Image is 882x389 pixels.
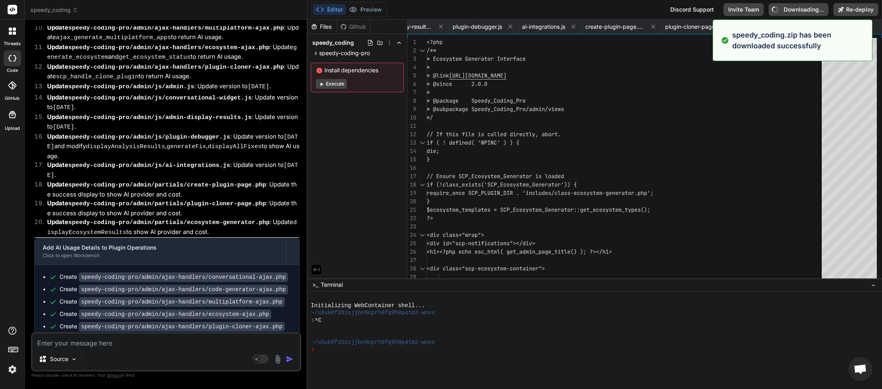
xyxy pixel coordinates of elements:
[79,272,288,282] code: speedy-coding-pro/admin/ajax-handlers/conversational-ajax.php
[407,248,416,256] div: 26
[308,23,337,31] div: Files
[586,206,650,213] span: t_ecosystem_types();
[427,265,545,272] span: <div class="scp-ecosystem-container">
[315,317,322,324] span: ^C
[47,24,284,31] strong: Update
[208,143,262,150] code: displayAllFixes
[407,206,416,214] div: 21
[871,281,876,289] span: −
[316,66,399,74] span: Install dependencies
[417,181,427,189] div: Click to collapse the range.
[68,219,270,226] code: speedy-coding-pro/admin/partials/ecosystem-generator.php
[833,3,878,16] button: Re-deploy
[311,302,425,309] span: Initializing WebContainer shell...
[427,231,484,238] span: <div class="wrap">
[56,34,171,41] code: ajax_generate_multiplatform_apps
[721,30,729,51] img: alert
[319,49,370,57] span: speedy-coding-pro
[427,198,430,205] span: }
[417,264,427,273] div: Click to collapse the range.
[407,239,416,248] div: 25
[407,46,416,55] div: 2
[453,23,502,31] span: plugin-debugger.js
[407,172,416,181] div: 17
[732,30,867,51] p: speedy_coding.zip has been downloaded successfully
[311,346,315,353] span: ❯
[407,264,416,273] div: 28
[769,3,828,16] button: Downloading...
[79,297,285,307] code: speedy-coding-pro/admin/ajax-handlers/multiplatform-ajax.php
[50,355,68,363] p: Source
[407,122,416,130] div: 11
[5,95,20,102] label: GitHub
[47,133,230,140] strong: Update
[311,309,435,316] span: ~/u3uk0f35zsjjbn9cprh6fq9h0p4tm2-wnxx
[311,317,315,324] span: ❯
[407,139,416,147] div: 13
[68,44,270,51] code: speedy-coding-pro/admin/ajax-handlers/ecosystem-ajax.php
[41,43,300,62] li: : Update and to return AI usage.
[79,285,288,294] code: speedy-coding-pro/admin/ajax-handlers/code-generator-ajax.php
[407,214,416,222] div: 22
[68,162,230,169] code: speedy-coding-pro/admin/js/ai-integrations.js
[407,130,416,139] div: 12
[407,63,416,71] div: 4
[68,83,194,90] code: speedy-coding-pro/admin/js/admin.js
[427,189,574,196] span: require_once SCP_PLUGIN_DIR . 'includes/class-
[60,285,288,294] div: Create
[41,113,300,132] li: : Update version to .
[86,143,165,150] code: displayAnalysisResults
[427,80,487,87] span: * @since 2.0.0
[427,240,535,247] span: <div id="scp-notifications"></div>
[286,355,294,363] img: icon
[79,322,285,331] code: speedy-coding-pro/admin/ajax-handlers/plugin-cloner-ajax.php
[41,93,300,113] li: : Update version to .
[4,40,21,47] label: threads
[407,273,416,281] div: 29
[407,55,416,63] div: 3
[47,43,270,51] strong: Update
[47,199,266,207] strong: Update
[248,83,269,90] code: [DATE]
[427,97,526,104] span: * @package Speedy_Coding_Pro
[417,139,427,147] div: Click to collapse the range.
[522,23,565,31] span: ai-integrations.js
[407,97,416,105] div: 8
[53,124,74,131] code: [DATE]
[574,248,612,255] span: ) ); ?></h1>
[407,222,416,231] div: 23
[47,161,230,169] strong: Update
[407,80,416,88] div: 6
[5,125,20,132] label: Upload
[167,143,206,150] code: generateFix
[312,39,354,47] span: speedy_coding
[47,113,252,121] strong: Update
[574,189,654,196] span: ecosystem-generator.php';
[68,200,266,207] code: speedy-coding-pro/admin/partials/plugin-cloner-page.php
[41,199,300,218] li: : Update the success display to show AI provider and cost.
[723,3,764,16] button: Invite Team
[407,231,416,239] div: 24
[47,218,270,226] strong: Update
[407,256,416,264] div: 27
[60,310,271,318] div: Create
[119,54,191,61] code: get_ecosystem_status
[47,82,194,90] strong: Update
[47,93,252,101] strong: Update
[417,46,427,55] div: Click to collapse the range.
[41,82,300,93] li: : Update version to .
[41,218,300,237] li: : Update to show AI provider and cost.
[47,162,298,179] code: [DATE]
[41,161,300,180] li: : Update version to .
[107,373,121,377] span: privacy
[407,189,416,197] div: 19
[316,79,347,89] button: Execute
[427,105,564,113] span: * @subpackage Speedy_Coding_Pro/admin/views
[60,298,285,306] div: Create
[273,355,282,364] img: attachment
[311,339,435,346] span: ~/u3uk0f35zsjjbn9cprh6fq9h0p4tm2-wnxx
[407,105,416,113] div: 9
[427,181,577,188] span: if (!class_exists('SCP_Ecosystem_Generator')) {
[427,139,519,146] span: if ( ! defined( 'WPINC' ) ) {
[43,244,278,252] div: Add AI Usage Details to Plugin Operations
